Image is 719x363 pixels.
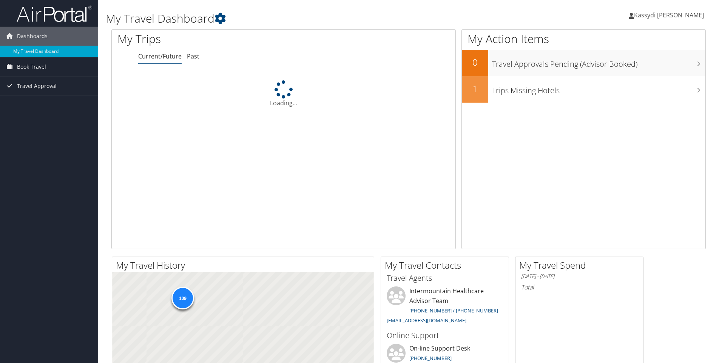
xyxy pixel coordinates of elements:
[117,31,307,47] h1: My Trips
[629,4,711,26] a: Kassydi [PERSON_NAME]
[17,77,57,95] span: Travel Approval
[521,283,637,291] h6: Total
[409,355,452,361] a: [PHONE_NUMBER]
[462,82,488,95] h2: 1
[106,11,509,26] h1: My Travel Dashboard
[519,259,643,272] h2: My Travel Spend
[171,287,194,309] div: 109
[492,82,705,96] h3: Trips Missing Hotels
[462,76,705,103] a: 1Trips Missing Hotels
[634,11,704,19] span: Kassydi [PERSON_NAME]
[112,80,455,108] div: Loading...
[409,307,498,314] a: [PHONE_NUMBER] / [PHONE_NUMBER]
[387,273,503,283] h3: Travel Agents
[17,27,48,46] span: Dashboards
[17,57,46,76] span: Book Travel
[387,330,503,341] h3: Online Support
[116,259,374,272] h2: My Travel History
[462,56,488,69] h2: 0
[17,5,92,23] img: airportal-logo.png
[383,286,507,327] li: Intermountain Healthcare Advisor Team
[187,52,199,60] a: Past
[462,50,705,76] a: 0Travel Approvals Pending (Advisor Booked)
[462,31,705,47] h1: My Action Items
[521,273,637,280] h6: [DATE] - [DATE]
[387,317,466,324] a: [EMAIL_ADDRESS][DOMAIN_NAME]
[385,259,509,272] h2: My Travel Contacts
[492,55,705,69] h3: Travel Approvals Pending (Advisor Booked)
[138,52,182,60] a: Current/Future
